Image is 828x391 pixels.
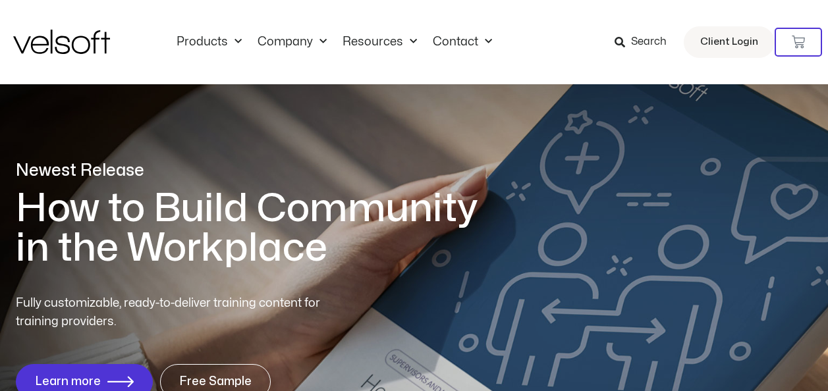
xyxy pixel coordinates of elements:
span: Search [631,34,667,51]
a: CompanyMenu Toggle [250,35,335,49]
span: Learn more [35,375,101,388]
a: ResourcesMenu Toggle [335,35,425,49]
a: ProductsMenu Toggle [169,35,250,49]
span: Free Sample [179,375,252,388]
a: Search [615,31,676,53]
a: ContactMenu Toggle [425,35,500,49]
nav: Menu [169,35,500,49]
span: Client Login [700,34,758,51]
img: Velsoft Training Materials [13,30,110,54]
h1: How to Build Community in the Workplace [16,189,497,268]
p: Fully customizable, ready-to-deliver training content for training providers. [16,294,344,331]
p: Newest Release [16,159,497,182]
a: Client Login [684,26,775,58]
